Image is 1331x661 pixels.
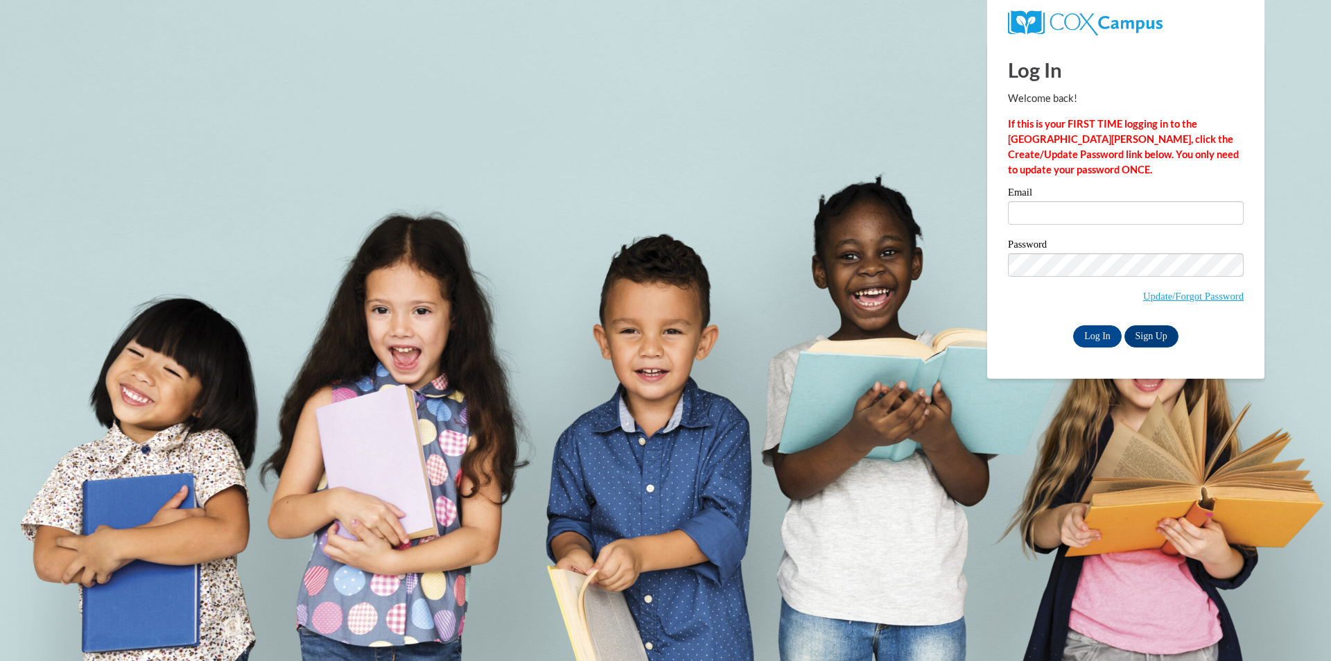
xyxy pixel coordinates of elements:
[1008,10,1163,35] img: COX Campus
[1143,291,1244,302] a: Update/Forgot Password
[1008,118,1239,175] strong: If this is your FIRST TIME logging in to the [GEOGRAPHIC_DATA][PERSON_NAME], click the Create/Upd...
[1008,187,1244,201] label: Email
[1008,239,1244,253] label: Password
[1008,55,1244,84] h1: Log In
[1008,16,1163,28] a: COX Campus
[1008,91,1244,106] p: Welcome back!
[1124,325,1178,347] a: Sign Up
[1073,325,1122,347] input: Log In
